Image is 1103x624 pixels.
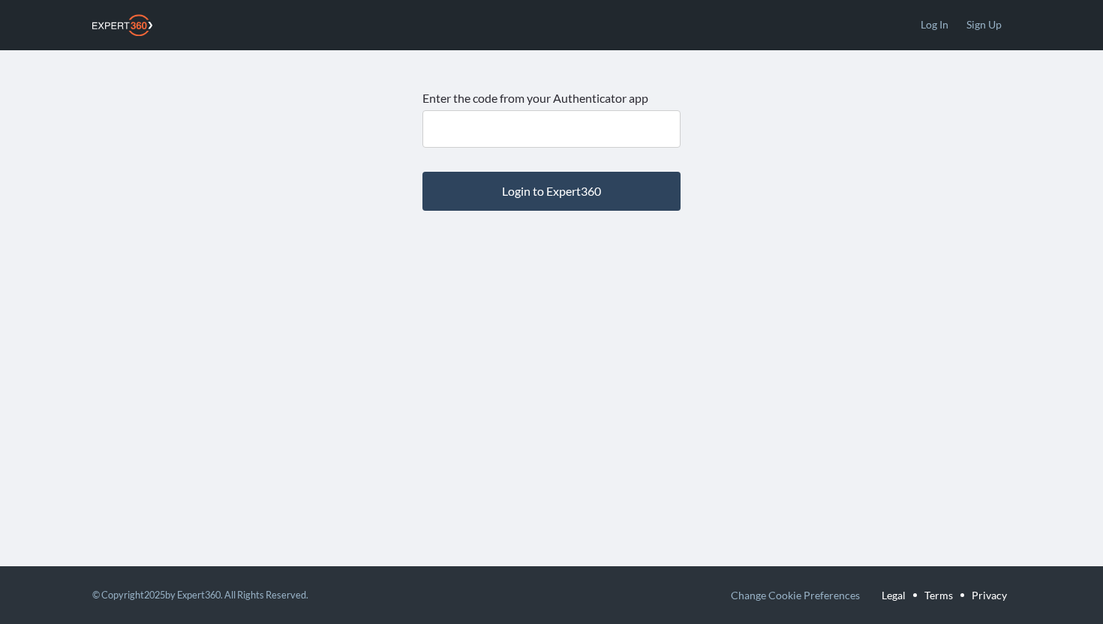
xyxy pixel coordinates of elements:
[882,585,906,605] a: Legal
[422,172,681,211] button: Login to Expert360
[502,184,601,198] span: Login to Expert360
[972,585,1007,605] a: Privacy
[92,14,152,36] img: Expert360
[422,89,648,107] label: Enter the code from your Authenticator app
[731,585,860,605] button: Change Cookie Preferences
[924,585,953,605] a: Terms
[92,589,308,601] small: © Copyright 2025 by Expert360. All Rights Reserved.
